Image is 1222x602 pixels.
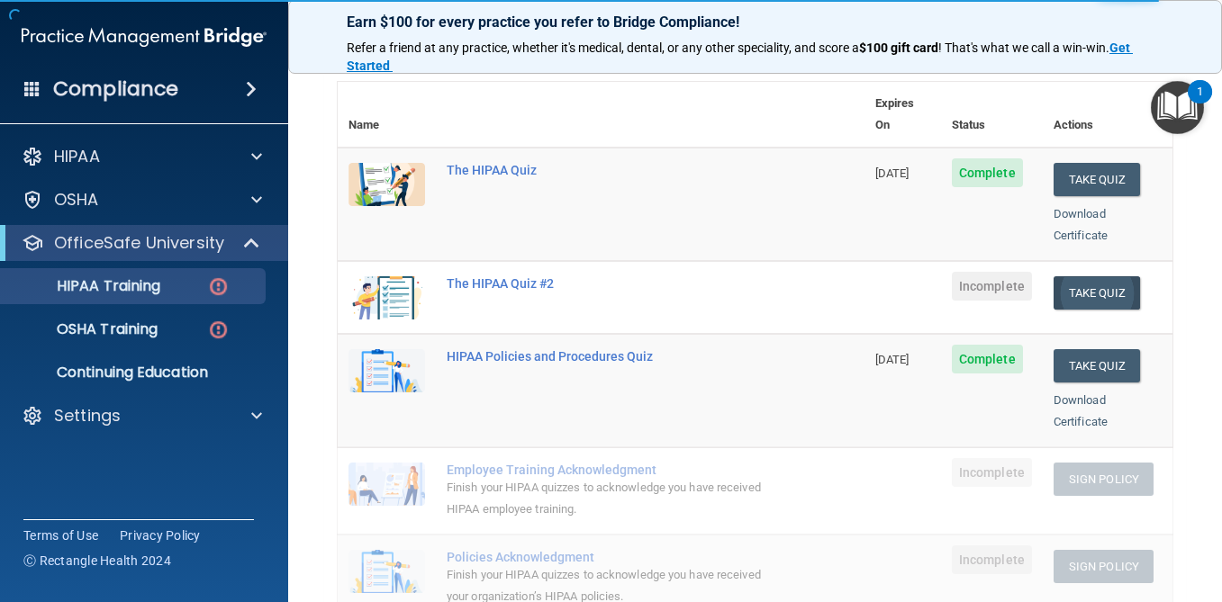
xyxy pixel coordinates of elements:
[54,146,100,167] p: HIPAA
[875,166,910,180] span: [DATE]
[207,275,230,298] img: danger-circle.6113f641.png
[447,349,774,364] div: HIPAA Policies and Procedures Quiz
[22,232,261,254] a: OfficeSafe University
[447,477,774,520] div: Finish your HIPAA quizzes to acknowledge you have received HIPAA employee training.
[952,158,1023,187] span: Complete
[938,40,1109,55] span: ! That's what we call a win-win.
[1054,276,1140,310] button: Take Quiz
[23,552,171,570] span: Ⓒ Rectangle Health 2024
[54,405,121,427] p: Settings
[347,13,1163,31] p: Earn $100 for every practice you refer to Bridge Compliance!
[22,405,262,427] a: Settings
[12,277,160,295] p: HIPAA Training
[1054,550,1154,583] button: Sign Policy
[1151,81,1204,134] button: Open Resource Center, 1 new notification
[1054,463,1154,496] button: Sign Policy
[941,82,1043,148] th: Status
[53,76,178,102] h4: Compliance
[23,526,98,544] a: Terms of Use
[447,550,774,564] div: Policies Acknowledgment
[447,463,774,477] div: Employee Training Acknowledgment
[120,526,201,544] a: Privacy Policy
[952,458,1032,487] span: Incomplete
[22,189,262,211] a: OSHA
[1054,349,1140,382] button: Take Quiz
[338,82,436,148] th: Name
[12,320,158,338] p: OSHA Training
[347,40,859,55] span: Refer a friend at any practice, whether it's medical, dental, or any other speciality, and score a
[1197,92,1203,115] div: 1
[1043,82,1172,148] th: Actions
[1054,163,1140,196] button: Take Quiz
[447,276,774,291] div: The HIPAA Quiz #2
[22,146,262,167] a: HIPAA
[1054,393,1108,428] a: Download Certificate
[864,82,941,148] th: Expires On
[952,545,1032,574] span: Incomplete
[347,40,1133,73] a: Get Started
[859,40,938,55] strong: $100 gift card
[447,163,774,177] div: The HIPAA Quiz
[952,272,1032,301] span: Incomplete
[12,364,258,382] p: Continuing Education
[22,19,267,55] img: PMB logo
[952,345,1023,373] span: Complete
[1054,207,1108,242] a: Download Certificate
[875,353,910,366] span: [DATE]
[54,189,99,211] p: OSHA
[207,319,230,341] img: danger-circle.6113f641.png
[54,232,224,254] p: OfficeSafe University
